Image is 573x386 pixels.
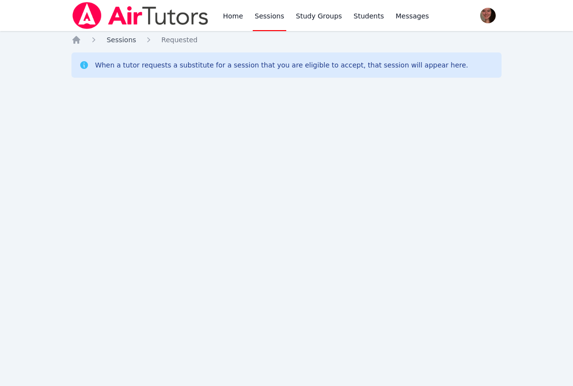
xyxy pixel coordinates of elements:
span: Sessions [106,36,136,44]
a: Requested [161,35,197,45]
nav: Breadcrumb [71,35,501,45]
img: Air Tutors [71,2,209,29]
span: Requested [161,36,197,44]
a: Sessions [106,35,136,45]
span: Messages [396,11,429,21]
div: When a tutor requests a substitute for a session that you are eligible to accept, that session wi... [95,60,468,70]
